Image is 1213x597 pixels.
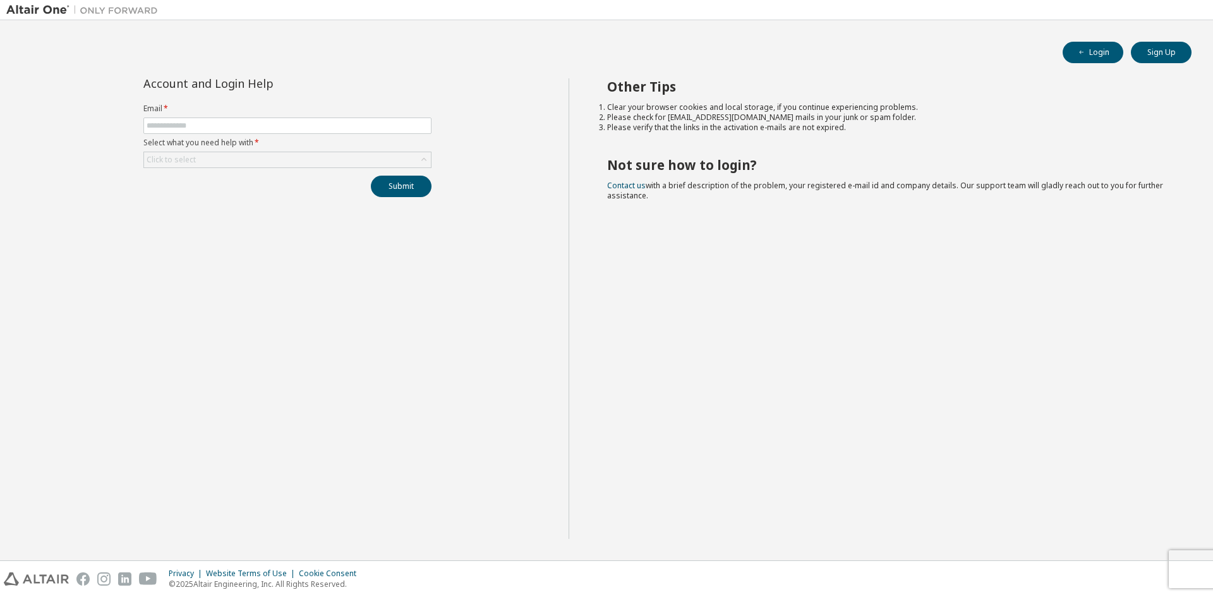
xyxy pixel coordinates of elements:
label: Select what you need help with [143,138,431,148]
li: Please verify that the links in the activation e-mails are not expired. [607,123,1169,133]
span: with a brief description of the problem, your registered e-mail id and company details. Our suppo... [607,180,1163,201]
p: © 2025 Altair Engineering, Inc. All Rights Reserved. [169,579,364,589]
div: Website Terms of Use [206,569,299,579]
img: instagram.svg [97,572,111,586]
div: Privacy [169,569,206,579]
li: Please check for [EMAIL_ADDRESS][DOMAIN_NAME] mails in your junk or spam folder. [607,112,1169,123]
button: Login [1063,42,1123,63]
button: Sign Up [1131,42,1192,63]
img: Altair One [6,4,164,16]
div: Click to select [147,155,196,165]
div: Click to select [144,152,431,167]
img: linkedin.svg [118,572,131,586]
button: Submit [371,176,431,197]
h2: Not sure how to login? [607,157,1169,173]
li: Clear your browser cookies and local storage, if you continue experiencing problems. [607,102,1169,112]
label: Email [143,104,431,114]
a: Contact us [607,180,646,191]
div: Cookie Consent [299,569,364,579]
h2: Other Tips [607,78,1169,95]
img: facebook.svg [76,572,90,586]
img: youtube.svg [139,572,157,586]
img: altair_logo.svg [4,572,69,586]
div: Account and Login Help [143,78,374,88]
